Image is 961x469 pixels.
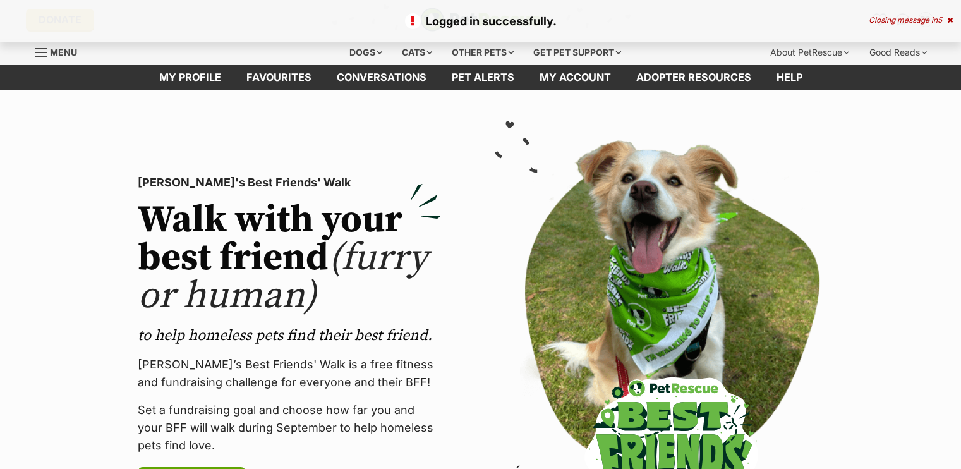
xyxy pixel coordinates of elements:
[138,326,441,346] p: to help homeless pets find their best friend.
[393,40,441,65] div: Cats
[147,65,234,90] a: My profile
[50,47,77,58] span: Menu
[524,40,630,65] div: Get pet support
[764,65,815,90] a: Help
[439,65,527,90] a: Pet alerts
[624,65,764,90] a: Adopter resources
[861,40,936,65] div: Good Reads
[138,174,441,192] p: [PERSON_NAME]'s Best Friends' Walk
[234,65,324,90] a: Favourites
[138,202,441,315] h2: Walk with your best friend
[443,40,523,65] div: Other pets
[761,40,858,65] div: About PetRescue
[35,40,86,63] a: Menu
[138,234,428,320] span: (furry or human)
[324,65,439,90] a: conversations
[527,65,624,90] a: My account
[341,40,391,65] div: Dogs
[138,401,441,454] p: Set a fundraising goal and choose how far you and your BFF will walk during September to help hom...
[138,356,441,391] p: [PERSON_NAME]’s Best Friends' Walk is a free fitness and fundraising challenge for everyone and t...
